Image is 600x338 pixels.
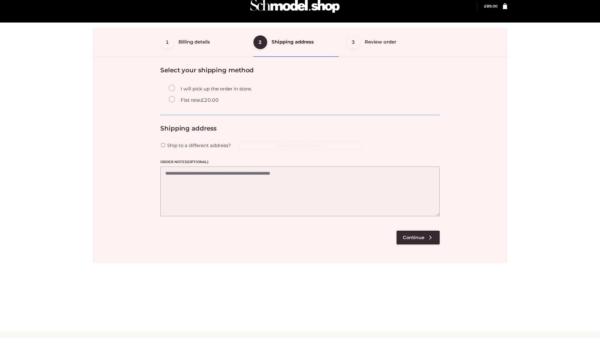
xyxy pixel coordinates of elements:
a: £89.00 [484,4,497,8]
div: Validating address ... [238,141,362,151]
bdi: 89.00 [484,4,497,8]
span: £ [484,4,487,8]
